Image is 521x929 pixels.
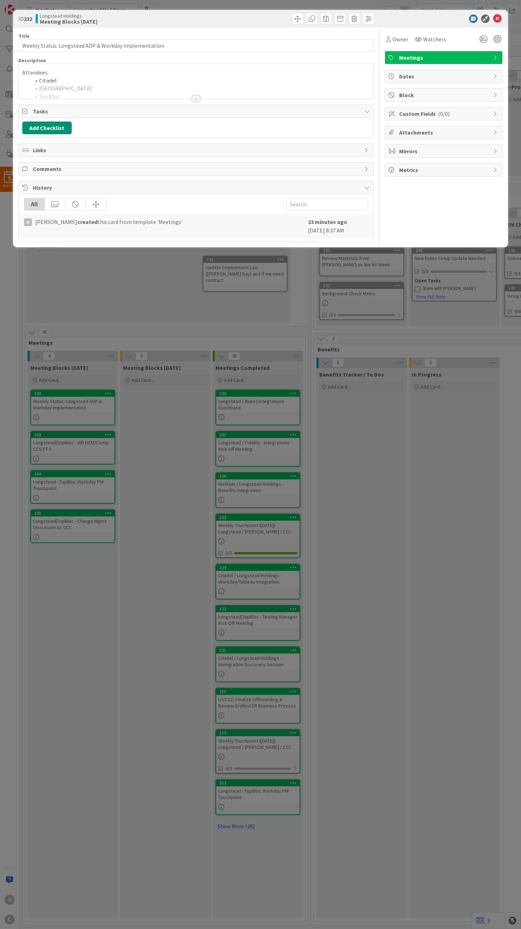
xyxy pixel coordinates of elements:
[392,35,408,43] span: Owner
[438,110,450,117] span: ( 0/0 )
[24,198,45,210] div: All
[399,166,490,174] span: Metrics
[399,110,490,118] span: Custom Fields
[308,218,368,235] div: [DATE] 8:37 AM
[18,57,46,64] span: Description
[22,122,72,134] button: Add Checklist
[18,33,30,39] label: Title
[40,19,97,24] b: Meeting Blocks [DATE]
[399,147,490,155] span: Mirrors
[24,15,32,22] b: 232
[33,183,361,192] span: History
[33,146,361,154] span: Links
[35,218,183,226] span: [PERSON_NAME] this card from template 'Meetings'
[399,91,490,99] span: Block
[24,218,32,226] div: JC
[33,107,361,116] span: Tasks
[40,13,97,19] span: Longstead Holdings
[399,128,490,137] span: Attachments
[286,198,368,211] input: Search...
[22,69,370,77] p: Attendees:
[31,77,370,85] li: Citadel:
[18,14,32,23] span: ID
[399,53,490,62] span: Meetings
[308,218,347,225] b: 23 minutes ago
[18,39,374,52] input: type card name here...
[399,72,490,81] span: Dates
[77,218,97,225] b: created
[33,165,361,173] span: Comments
[423,35,446,43] span: Watchers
